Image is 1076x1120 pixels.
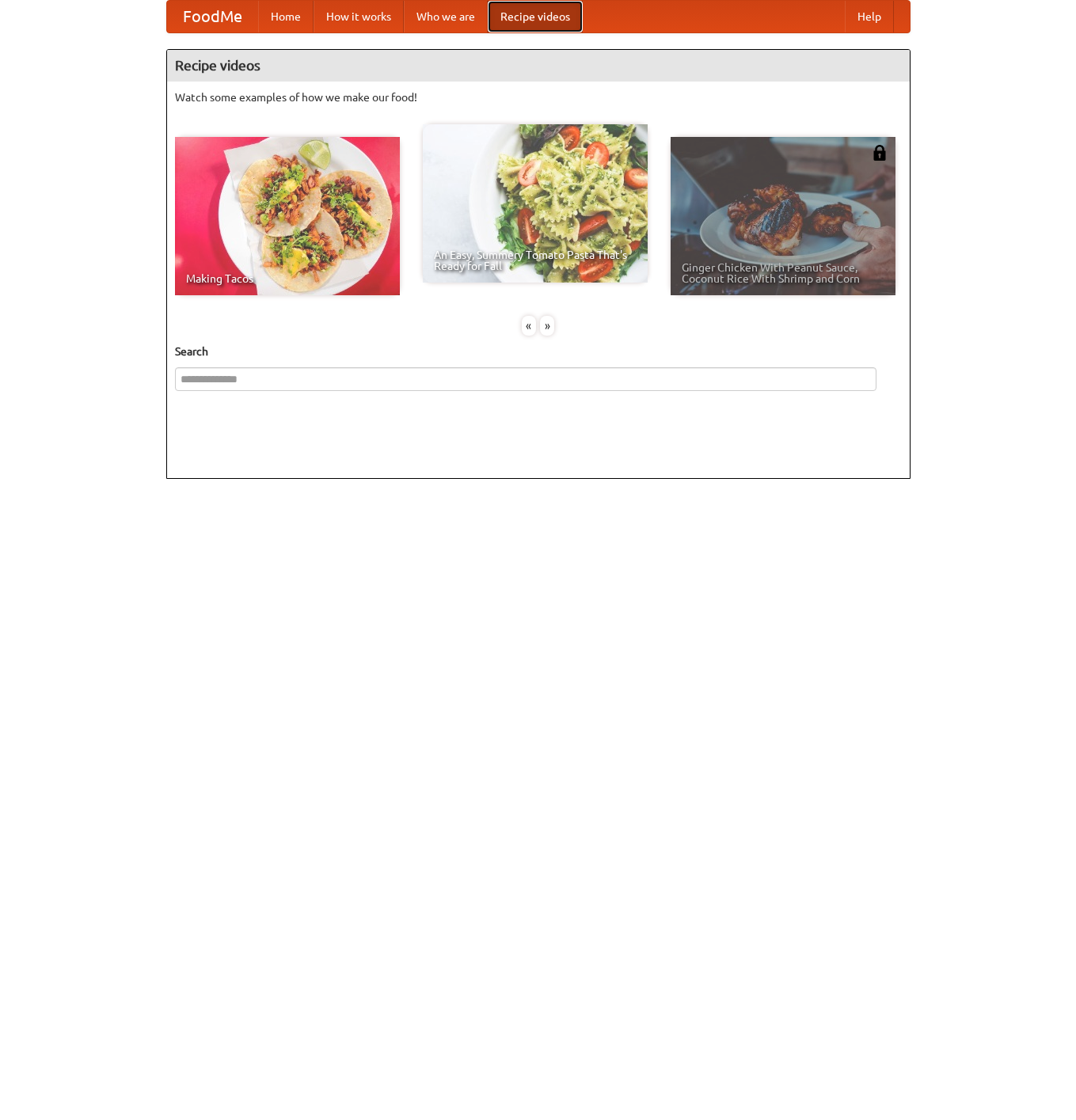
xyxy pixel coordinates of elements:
a: Home [258,1,314,32]
a: How it works [314,1,404,32]
a: Help [845,1,894,32]
img: 483408.png [872,145,888,161]
a: Making Tacos [175,137,400,295]
a: Recipe videos [488,1,583,32]
a: Who we are [404,1,488,32]
p: Watch some examples of how we make our food! [175,89,902,105]
a: FoodMe [167,1,258,32]
span: Making Tacos [186,273,389,284]
div: » [540,316,554,336]
div: « [522,316,536,336]
h4: Recipe videos [167,50,910,82]
h5: Search [175,344,902,359]
a: An Easy, Summery Tomato Pasta That's Ready for Fall [423,124,648,283]
span: An Easy, Summery Tomato Pasta That's Ready for Fall [434,249,637,271]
